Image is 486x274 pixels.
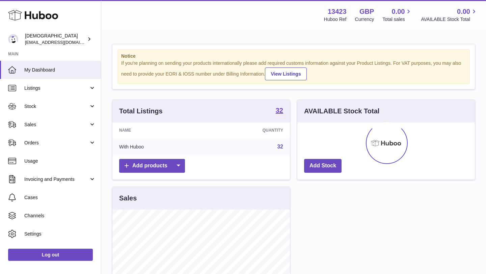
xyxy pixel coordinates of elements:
span: Listings [24,85,89,91]
th: Name [112,122,206,138]
span: Stock [24,103,89,110]
h3: Total Listings [119,107,163,116]
h3: Sales [119,194,137,203]
span: Channels [24,213,96,219]
div: If you're planning on sending your products internationally please add required customs informati... [121,60,466,80]
span: Settings [24,231,96,237]
span: Orders [24,140,89,146]
span: Sales [24,121,89,128]
a: Add Stock [304,159,342,173]
span: AVAILABLE Stock Total [421,16,478,23]
h3: AVAILABLE Stock Total [304,107,379,116]
a: Add products [119,159,185,173]
th: Quantity [206,122,290,138]
strong: 13423 [328,7,347,16]
div: Huboo Ref [324,16,347,23]
a: 0.00 Total sales [382,7,412,23]
div: [DEMOGRAPHIC_DATA] [25,33,86,46]
a: 32 [276,107,283,115]
span: [EMAIL_ADDRESS][DOMAIN_NAME] [25,39,99,45]
strong: 32 [276,107,283,114]
span: Total sales [382,16,412,23]
span: Invoicing and Payments [24,176,89,183]
td: With Huboo [112,138,206,156]
a: 0.00 AVAILABLE Stock Total [421,7,478,23]
span: My Dashboard [24,67,96,73]
a: View Listings [265,67,306,80]
span: 0.00 [392,7,405,16]
div: Currency [355,16,374,23]
span: Usage [24,158,96,164]
a: 32 [277,144,283,149]
a: Log out [8,249,93,261]
span: Cases [24,194,96,201]
img: olgazyuz@outlook.com [8,34,18,44]
strong: GBP [359,7,374,16]
strong: Notice [121,53,466,59]
span: 0.00 [457,7,470,16]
